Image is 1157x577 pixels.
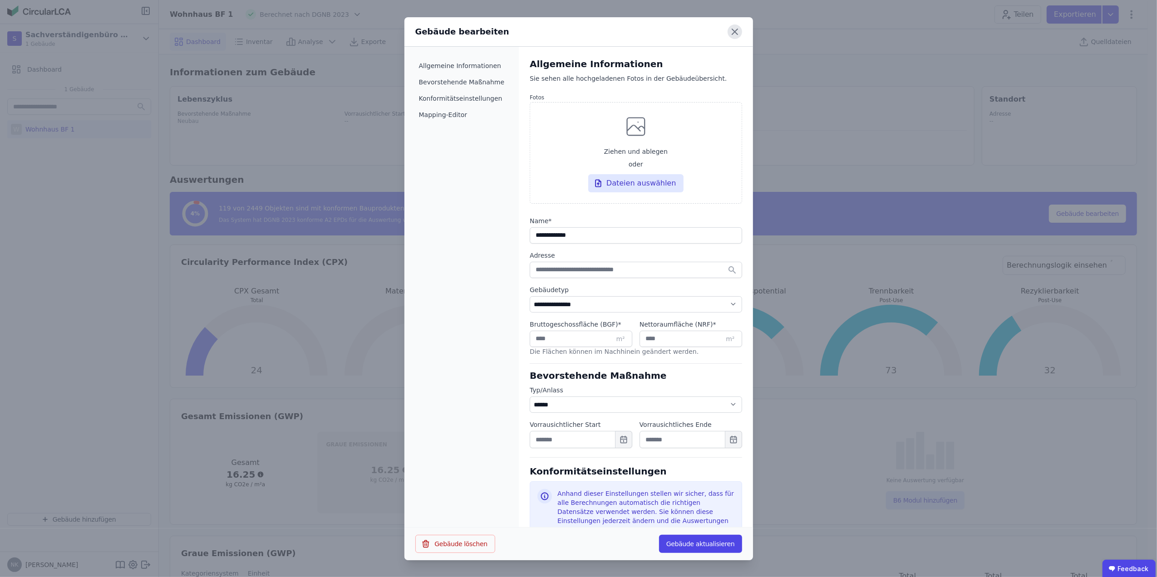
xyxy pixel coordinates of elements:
div: Anhand dieser Einstellungen stellen wir sicher, dass für alle Berechnungen automatisch die richti... [557,489,734,534]
label: Typ/Anlass [530,386,742,395]
span: Ziehen und ablegen [604,147,668,156]
span: m² [616,334,625,343]
label: audits.requiredField [640,320,742,329]
li: Bevorstehende Maßnahme [415,74,508,90]
span: oder [629,160,643,169]
label: audits.requiredField [530,320,632,329]
div: Gebäude bearbeiten [415,25,509,38]
div: Konformitätseinstellungen [530,457,742,478]
label: Vorrausichtliches Ende [640,420,742,429]
li: Konformitätseinstellungen [415,90,508,107]
label: Adresse [530,251,742,260]
label: audits.requiredField [530,216,742,225]
div: Sie sehen alle hochgeladenen Fotos in der Gebäudeübersicht. [530,74,742,92]
div: Die Flächen können im Nachhinein geändert werden. [530,347,742,362]
div: Bevorstehende Maßnahme [530,369,742,382]
div: Allgemeine Informationen [530,58,742,70]
label: Vorrausichtlicher Start [530,420,632,429]
label: Gebäudetyp [530,285,742,294]
div: Dateien auswählen [588,174,684,192]
li: Allgemeine Informationen [415,58,508,74]
span: m² [726,334,734,343]
li: Mapping-Editor [415,107,508,123]
label: Fotos [530,94,742,101]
